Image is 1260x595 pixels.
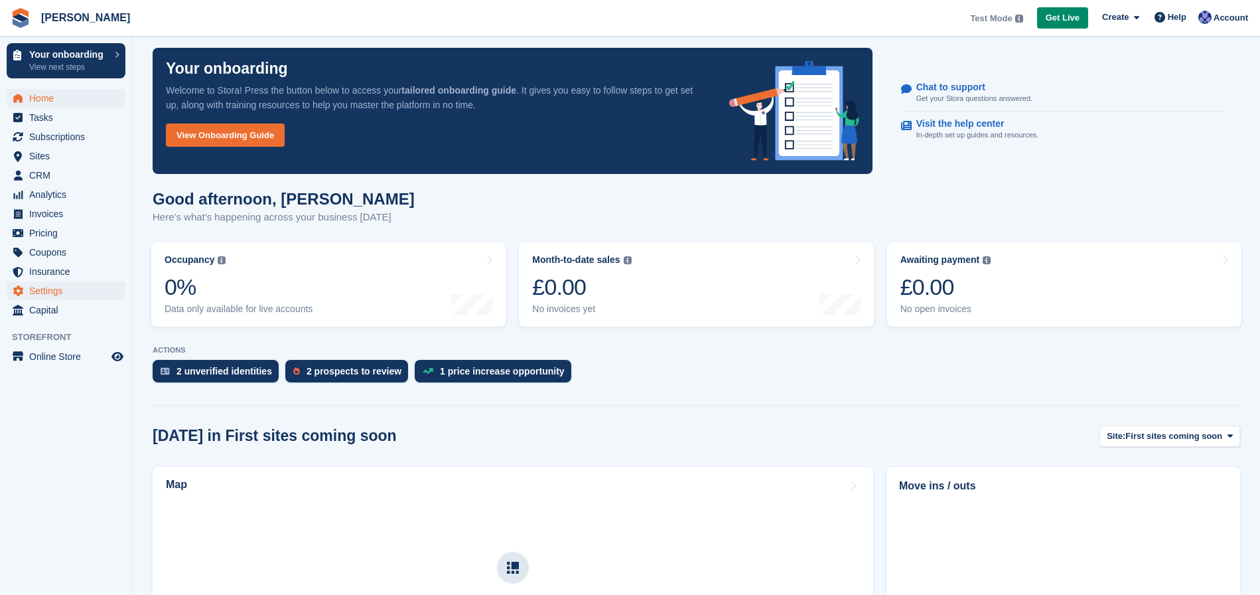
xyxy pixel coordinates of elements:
[7,127,125,146] a: menu
[1107,430,1125,443] span: Site:
[29,108,109,127] span: Tasks
[151,242,506,327] a: Occupancy 0% Data only available for live accounts
[415,360,578,389] a: 1 price increase opportunity
[7,347,125,366] a: menu
[7,147,125,165] a: menu
[29,224,109,242] span: Pricing
[285,360,415,389] a: 2 prospects to review
[29,205,109,223] span: Invoices
[166,61,288,76] p: Your onboarding
[29,262,109,281] span: Insurance
[153,190,415,208] h1: Good afternoon, [PERSON_NAME]
[165,274,313,301] div: 0%
[109,349,125,365] a: Preview store
[916,129,1039,141] p: In-depth set up guides and resources.
[29,166,109,185] span: CRM
[1125,430,1222,443] span: First sites coming soon
[12,331,132,344] span: Storefront
[900,254,980,266] div: Awaiting payment
[153,427,397,445] h2: [DATE] in First sites coming soon
[899,478,1227,494] h2: Move ins / outs
[29,243,109,262] span: Coupons
[165,254,214,266] div: Occupancy
[532,254,620,266] div: Month-to-date sales
[507,562,519,574] img: map-icn-33ee37083ee616e46c38cad1a60f524a97daa1e2b2c8c0bc3eb3415660979fc1.svg
[153,346,1240,355] p: ACTIONS
[29,61,108,73] p: View next steps
[176,366,272,377] div: 2 unverified identities
[1102,11,1129,24] span: Create
[1198,11,1212,24] img: Joel Isaksson
[1046,11,1080,25] span: Get Live
[29,127,109,146] span: Subscriptions
[29,89,109,108] span: Home
[887,242,1241,327] a: Awaiting payment £0.00 No open invoices
[166,83,708,112] p: Welcome to Stora! Press the button below to access your . It gives you easy to follow steps to ge...
[218,256,226,264] img: icon-info-grey-7440780725fd019a000dd9b08b2336e03edf1995a4989e88bcd33f0948082b44.svg
[423,368,433,374] img: price_increase_opportunities-93ffe204e8149a01c8c9dc8f82e8f89637d9d84a8eef4429ea346261dce0b2c0.svg
[1015,15,1023,23] img: icon-info-grey-7440780725fd019a000dd9b08b2336e03edf1995a4989e88bcd33f0948082b44.svg
[900,303,991,315] div: No open invoices
[983,256,991,264] img: icon-info-grey-7440780725fd019a000dd9b08b2336e03edf1995a4989e88bcd33f0948082b44.svg
[916,118,1028,129] p: Visit the help center
[729,61,859,161] img: onboarding-info-6c161a55d2c0e0a8cae90662b2fe09162a5109e8cc188191df67fb4f79e88e88.svg
[532,274,631,301] div: £0.00
[7,43,125,78] a: Your onboarding View next steps
[1037,7,1088,29] a: Get Live
[7,89,125,108] a: menu
[29,301,109,319] span: Capital
[166,124,285,147] a: View Onboarding Guide
[1099,426,1240,448] button: Site: First sites coming soon
[900,274,991,301] div: £0.00
[901,75,1227,112] a: Chat to support Get your Stora questions answered.
[153,210,415,225] p: Here's what's happening across your business [DATE]
[401,85,516,96] strong: tailored onboarding guide
[7,262,125,281] a: menu
[29,147,109,165] span: Sites
[307,366,401,377] div: 2 prospects to review
[7,185,125,204] a: menu
[29,185,109,204] span: Analytics
[519,242,873,327] a: Month-to-date sales £0.00 No invoices yet
[7,205,125,223] a: menu
[293,367,300,375] img: prospect-51fa495bee0391a8d652442698ab0144808aea92771e9ea1ae160a38d050c398.svg
[532,303,631,315] div: No invoices yet
[7,243,125,262] a: menu
[1168,11,1186,24] span: Help
[624,256,632,264] img: icon-info-grey-7440780725fd019a000dd9b08b2336e03edf1995a4989e88bcd33f0948082b44.svg
[161,367,170,375] img: verify_identity-adf6edd0f0f0b5bbfe63781bf79b02c33cf7c696d77639b501bdc392416b5a36.svg
[7,224,125,242] a: menu
[7,282,125,300] a: menu
[7,166,125,185] a: menu
[7,108,125,127] a: menu
[165,303,313,315] div: Data only available for live accounts
[970,12,1012,25] span: Test Mode
[36,7,135,29] a: [PERSON_NAME]
[916,82,1022,93] p: Chat to support
[901,112,1227,147] a: Visit the help center In-depth set up guides and resources.
[153,360,285,389] a: 2 unverified identities
[166,479,187,491] h2: Map
[29,347,109,366] span: Online Store
[440,366,565,377] div: 1 price increase opportunity
[29,50,108,59] p: Your onboarding
[7,301,125,319] a: menu
[29,282,109,300] span: Settings
[11,8,31,28] img: stora-icon-8386f47178a22dfd0bd8f6a31ec36ba5ce8667c1dd55bd0f319d3a0aa187defe.svg
[1214,11,1248,25] span: Account
[916,93,1032,104] p: Get your Stora questions answered.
